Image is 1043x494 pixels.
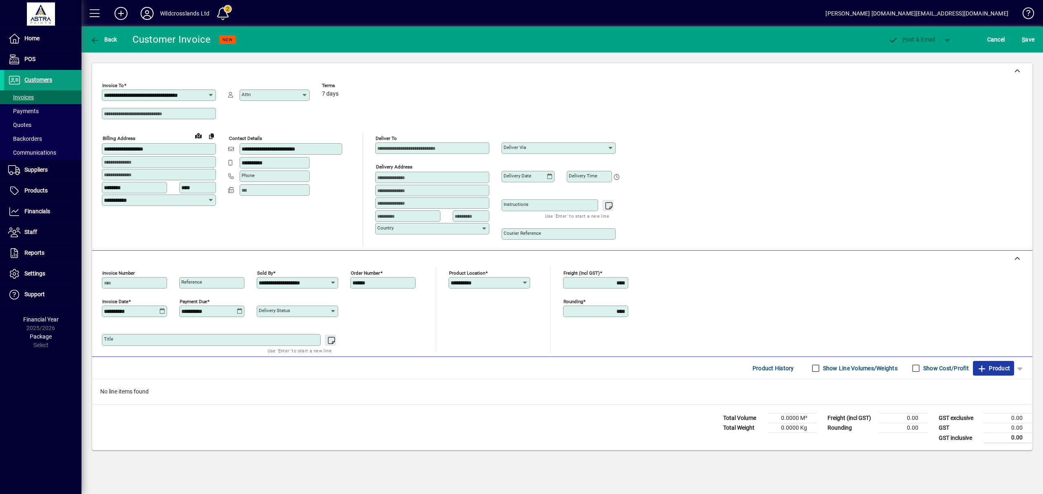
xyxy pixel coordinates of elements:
span: P [902,36,906,43]
span: Suppliers [24,166,48,173]
button: Copy to Delivery address [205,129,218,142]
a: Communications [4,146,81,160]
mat-label: Invoice date [102,299,128,304]
span: Quotes [8,122,31,128]
span: ave [1022,33,1034,46]
mat-hint: Use 'Enter' to start a new line [545,211,609,221]
mat-label: Order number [351,270,380,276]
mat-label: Deliver To [376,136,397,141]
a: Reports [4,243,81,263]
a: POS [4,49,81,70]
button: Post & Email [884,32,940,47]
td: 0.0000 Kg [768,423,817,433]
button: Save [1020,32,1036,47]
td: Total Volume [719,413,768,423]
span: NEW [222,37,233,42]
a: Payments [4,104,81,118]
a: Products [4,181,81,201]
span: ost & Email [888,36,935,43]
a: Suppliers [4,160,81,180]
mat-hint: Use 'Enter' to start a new line [268,346,332,355]
span: Reports [24,249,44,256]
mat-label: Attn [242,92,251,97]
span: 7 days [322,91,339,97]
td: Freight (incl GST) [823,413,879,423]
button: Profile [134,6,160,21]
span: Back [90,36,117,43]
app-page-header-button: Back [81,32,126,47]
td: Rounding [823,423,879,433]
a: Quotes [4,118,81,132]
td: GST exclusive [935,413,984,423]
td: GST inclusive [935,433,984,443]
label: Show Line Volumes/Weights [821,364,898,372]
a: Settings [4,264,81,284]
td: 0.00 [984,423,1032,433]
mat-label: Courier Reference [504,230,541,236]
div: Customer Invoice [132,33,211,46]
div: Wildcrosslands Ltd [160,7,209,20]
span: Staff [24,229,37,235]
mat-label: Deliver via [504,144,526,150]
mat-label: Instructions [504,201,528,207]
mat-label: Delivery date [504,173,531,179]
mat-label: Country [377,225,394,231]
mat-label: Payment due [180,299,207,304]
span: Financial Year [23,316,59,323]
td: Total Weight [719,423,768,433]
mat-label: Phone [242,173,255,178]
mat-label: Product location [449,270,485,276]
td: 0.0000 M³ [768,413,817,423]
span: Payments [8,108,39,114]
span: Support [24,291,45,297]
button: Add [108,6,134,21]
a: View on map [192,129,205,142]
mat-label: Invoice To [102,83,124,88]
span: Product [977,362,1010,375]
div: [PERSON_NAME] [DOMAIN_NAME][EMAIL_ADDRESS][DOMAIN_NAME] [825,7,1008,20]
button: Back [88,32,119,47]
span: Terms [322,83,371,88]
label: Show Cost/Profit [922,364,969,372]
span: Product History [753,362,794,375]
a: Knowledge Base [1017,2,1033,28]
td: 0.00 [879,423,928,433]
a: Invoices [4,90,81,104]
span: Customers [24,77,52,83]
mat-label: Title [104,336,113,342]
mat-label: Freight (incl GST) [563,270,600,276]
td: 0.00 [879,413,928,423]
button: Product [973,361,1014,376]
a: Support [4,284,81,305]
mat-label: Delivery status [259,308,290,313]
span: Package [30,333,52,340]
div: No line items found [92,379,1032,404]
a: Staff [4,222,81,243]
mat-label: Invoice number [102,270,135,276]
td: 0.00 [984,413,1032,423]
a: Backorders [4,132,81,146]
span: Products [24,187,48,194]
span: S [1022,36,1025,43]
span: Backorders [8,136,42,142]
mat-label: Reference [181,279,202,285]
span: Settings [24,270,45,277]
mat-label: Delivery time [569,173,597,179]
span: Financials [24,208,50,214]
button: Cancel [985,32,1007,47]
span: Home [24,35,40,42]
mat-label: Sold by [257,270,273,276]
a: Home [4,28,81,49]
td: 0.00 [984,433,1032,443]
span: POS [24,56,35,62]
span: Communications [8,149,56,156]
td: GST [935,423,984,433]
a: Financials [4,201,81,222]
button: Product History [749,361,797,376]
span: Invoices [8,94,34,101]
span: Cancel [987,33,1005,46]
mat-label: Rounding [563,299,583,304]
